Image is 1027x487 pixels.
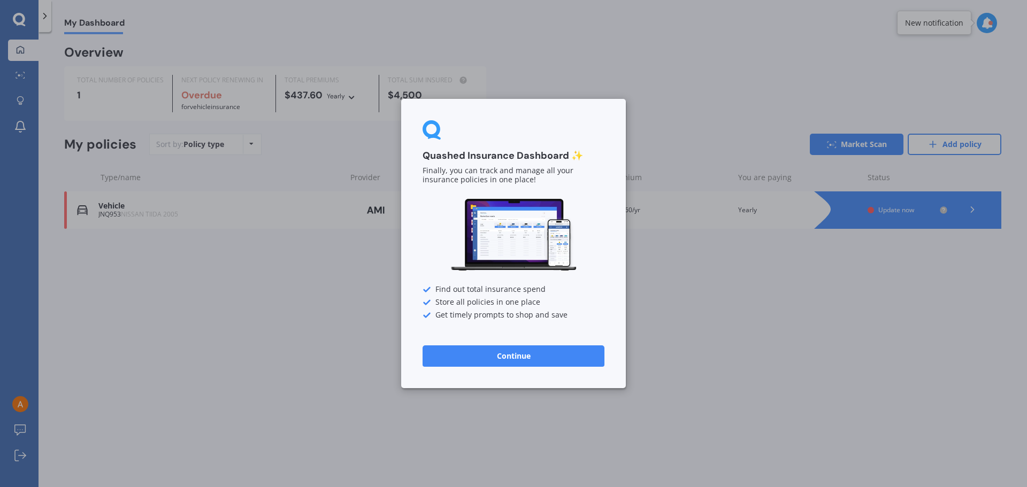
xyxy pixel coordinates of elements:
[423,345,604,367] button: Continue
[423,311,604,320] div: Get timely prompts to shop and save
[423,285,604,294] div: Find out total insurance spend
[423,167,604,185] p: Finally, you can track and manage all your insurance policies in one place!
[423,298,604,307] div: Store all policies in one place
[449,197,578,273] img: Dashboard
[423,150,604,162] h3: Quashed Insurance Dashboard ✨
